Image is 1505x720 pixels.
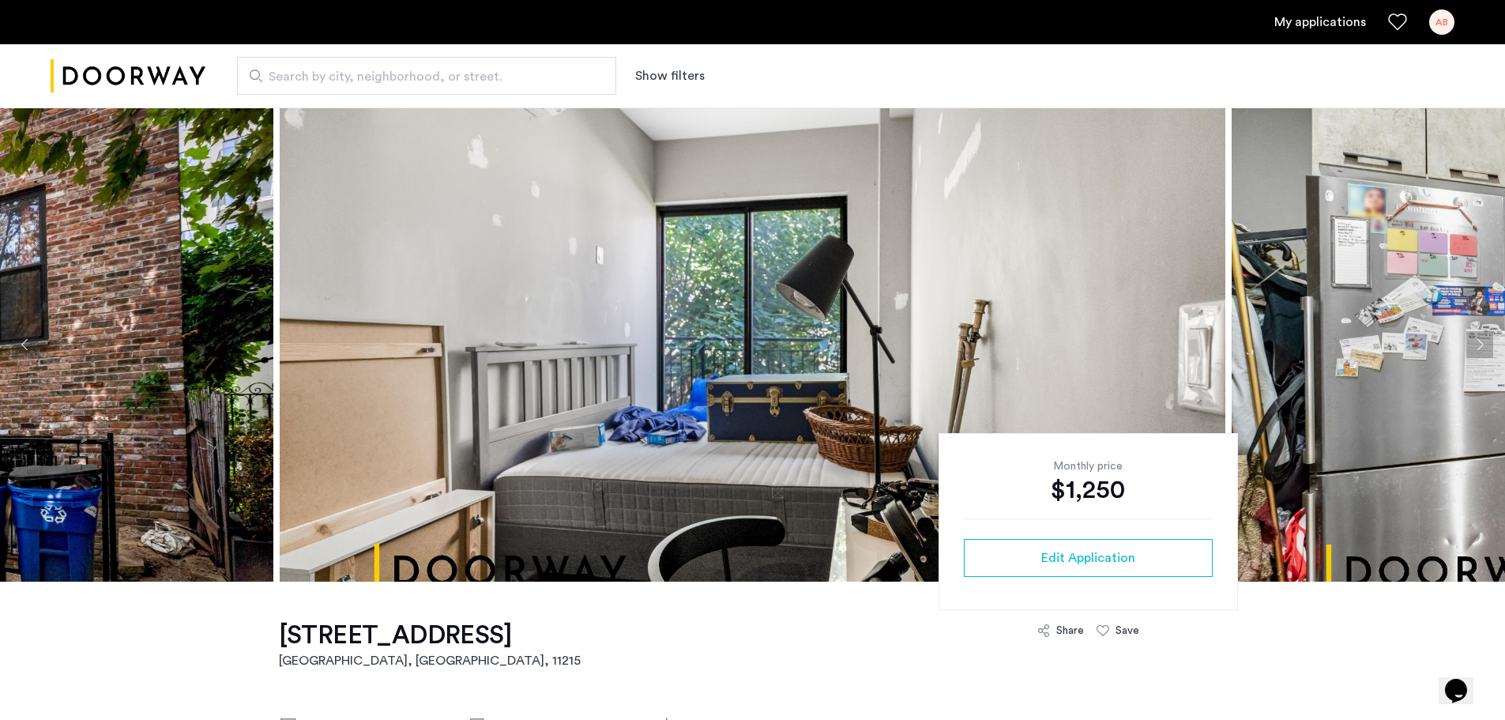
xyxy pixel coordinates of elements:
div: AB [1429,9,1454,35]
a: Favorites [1388,13,1407,32]
button: button [964,539,1213,577]
a: [STREET_ADDRESS][GEOGRAPHIC_DATA], [GEOGRAPHIC_DATA], 11215 [279,620,581,670]
button: Next apartment [1466,331,1493,358]
button: Previous apartment [12,331,39,358]
div: Monthly price [964,458,1213,474]
img: apartment [280,107,1225,582]
a: Cazamio logo [51,47,205,106]
span: Search by city, neighborhood, or street. [269,67,572,86]
div: Save [1116,623,1139,639]
a: My application [1274,13,1366,32]
div: Share [1056,623,1084,639]
input: Apartment Search [237,57,616,95]
h2: [GEOGRAPHIC_DATA], [GEOGRAPHIC_DATA] , 11215 [279,651,581,670]
button: Show or hide filters [635,66,705,85]
h1: [STREET_ADDRESS] [279,620,581,651]
span: Edit Application [1041,548,1135,567]
iframe: chat widget [1439,657,1489,704]
div: $1,250 [964,474,1213,506]
img: logo [51,47,205,106]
